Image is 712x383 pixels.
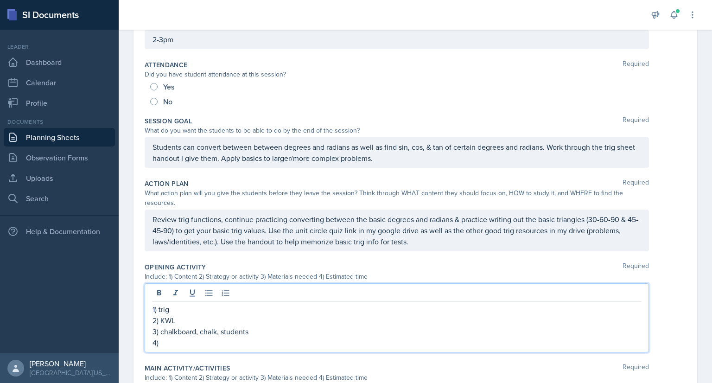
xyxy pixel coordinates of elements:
[30,368,111,377] div: [GEOGRAPHIC_DATA][US_STATE] in [GEOGRAPHIC_DATA]
[153,304,641,315] p: 1) trig
[145,60,188,70] label: Attendance
[4,189,115,208] a: Search
[4,118,115,126] div: Documents
[623,179,649,188] span: Required
[145,188,649,208] div: What action plan will you give the students before they leave the session? Think through WHAT con...
[145,364,230,373] label: Main Activity/Activities
[163,97,172,106] span: No
[4,128,115,147] a: Planning Sheets
[163,82,174,91] span: Yes
[153,141,641,164] p: Students can convert between between degrees and radians as well as find sin, cos, & tan of certa...
[4,43,115,51] div: Leader
[4,222,115,241] div: Help & Documentation
[153,337,641,348] p: 4)
[623,116,649,126] span: Required
[623,60,649,70] span: Required
[145,262,206,272] label: Opening Activity
[153,214,641,247] p: Review trig functions, continue practicing converting between the basic degrees and radians & pra...
[153,315,641,326] p: 2) KWL
[623,364,649,373] span: Required
[30,359,111,368] div: [PERSON_NAME]
[145,116,192,126] label: Session Goal
[4,94,115,112] a: Profile
[153,34,641,45] p: 2-3pm
[145,373,649,383] div: Include: 1) Content 2) Strategy or activity 3) Materials needed 4) Estimated time
[4,148,115,167] a: Observation Forms
[145,126,649,135] div: What do you want the students to be able to do by the end of the session?
[4,169,115,187] a: Uploads
[4,53,115,71] a: Dashboard
[145,272,649,281] div: Include: 1) Content 2) Strategy or activity 3) Materials needed 4) Estimated time
[145,70,649,79] div: Did you have student attendance at this session?
[153,326,641,337] p: 3) chalkboard, chalk, students
[145,179,189,188] label: Action Plan
[4,73,115,92] a: Calendar
[623,262,649,272] span: Required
